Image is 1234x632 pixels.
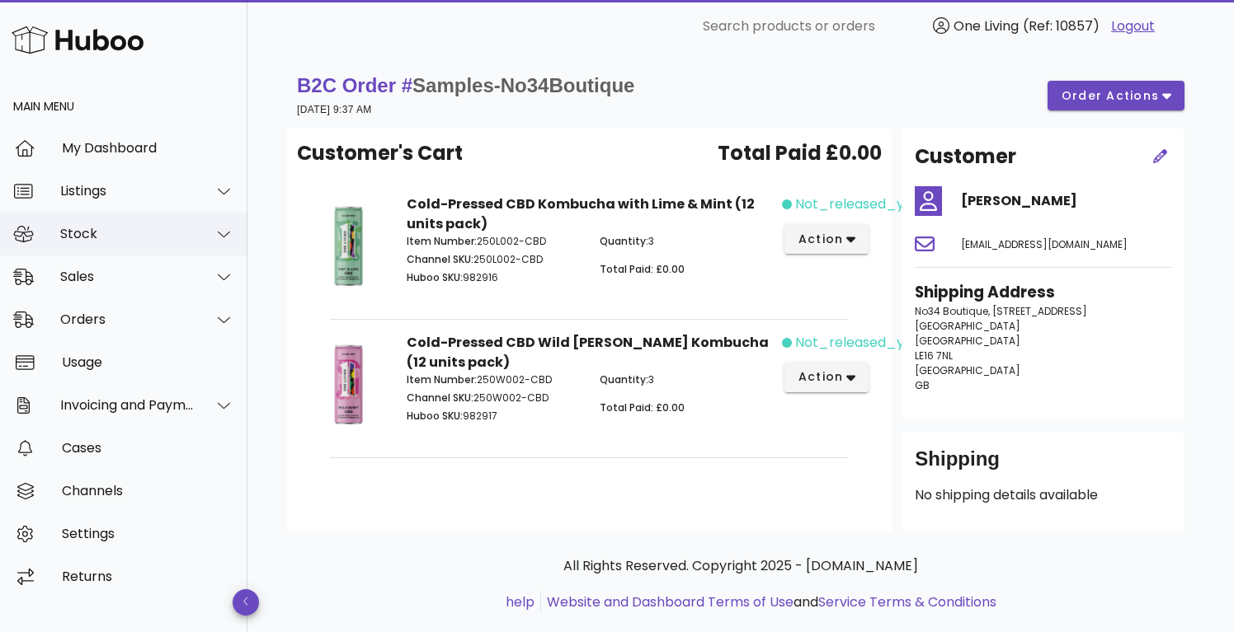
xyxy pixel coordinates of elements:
[60,183,195,199] div: Listings
[547,592,794,611] a: Website and Dashboard Terms of Use
[407,234,477,248] span: Item Number:
[60,269,195,284] div: Sales
[60,226,195,241] div: Stock
[915,485,1171,505] p: No shipping details available
[600,234,648,248] span: Quantity:
[915,334,1020,348] span: [GEOGRAPHIC_DATA]
[798,231,844,248] span: action
[915,446,1171,485] div: Shipping
[407,270,580,285] p: 982916
[12,22,144,58] img: Huboo Logo
[795,194,918,214] span: not_released_yet
[915,281,1171,304] h3: Shipping Address
[407,372,477,386] span: Item Number:
[407,409,463,423] span: Huboo SKU:
[412,74,634,96] span: Samples-No34Boutique
[795,333,918,353] span: not_released_yet
[600,372,773,387] p: 3
[541,592,996,612] li: and
[407,372,580,387] p: 250W002-CBD
[915,319,1020,333] span: [GEOGRAPHIC_DATA]
[1048,81,1185,110] button: order actions
[310,333,387,435] img: Product Image
[915,378,930,392] span: GB
[62,140,234,156] div: My Dashboard
[407,391,580,405] p: 250W002-CBD
[915,304,1087,318] span: No34 Boutique, [STREET_ADDRESS]
[300,556,1181,576] p: All Rights Reserved. Copyright 2025 - [DOMAIN_NAME]
[506,592,535,611] a: help
[60,311,195,327] div: Orders
[1023,16,1100,35] span: (Ref: 10857)
[407,270,463,284] span: Huboo SKU:
[818,592,996,611] a: Service Terms & Conditions
[915,142,1016,171] h2: Customer
[62,354,234,370] div: Usage
[310,194,387,297] img: Product Image
[407,333,769,372] strong: Cold-Pressed CBD Wild [PERSON_NAME] Kombucha (12 units pack)
[407,409,580,424] p: 982917
[297,104,372,115] small: [DATE] 9:37 AM
[600,234,773,249] p: 3
[60,397,195,413] div: Invoicing and Payments
[600,400,685,414] span: Total Paid: £0.00
[407,252,473,266] span: Channel SKU:
[297,138,463,168] span: Customer's Cart
[915,349,953,363] span: LE16 7NL
[407,234,580,249] p: 250L002-CBD
[600,372,648,386] span: Quantity:
[62,440,234,456] div: Cases
[915,363,1020,377] span: [GEOGRAPHIC_DATA]
[600,262,685,276] span: Total Paid: £0.00
[1061,87,1160,105] span: order actions
[784,224,869,254] button: action
[784,363,869,392] button: action
[718,138,882,168] span: Total Paid £0.00
[62,483,234,499] div: Channels
[407,252,580,267] p: 250L002-CBD
[407,194,755,233] strong: Cold-Pressed CBD Kombucha with Lime & Mint (12 units pack)
[297,74,634,96] strong: B2C Order #
[62,569,234,584] div: Returns
[961,237,1128,251] span: [EMAIL_ADDRESS][DOMAIN_NAME]
[62,526,234,541] div: Settings
[961,191,1171,211] h4: [PERSON_NAME]
[1111,16,1155,36] a: Logout
[954,16,1019,35] span: One Living
[407,391,473,405] span: Channel SKU:
[798,368,844,386] span: action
